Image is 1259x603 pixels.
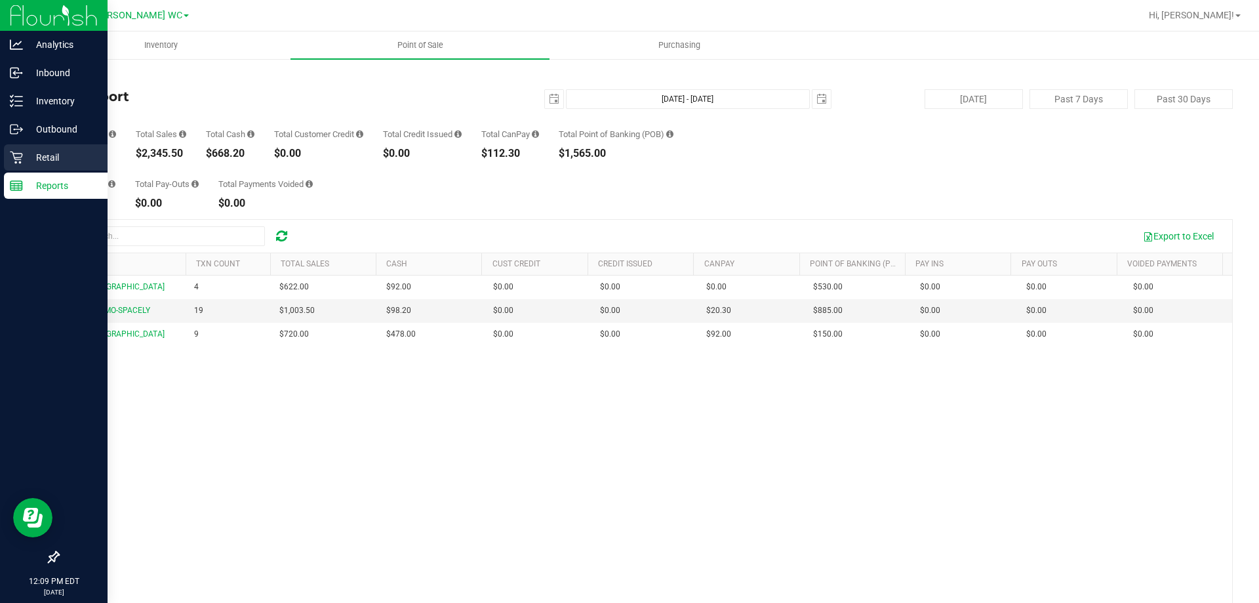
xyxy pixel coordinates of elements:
span: $0.00 [920,328,940,341]
span: $622.00 [279,281,309,293]
div: $2,345.50 [136,148,186,159]
span: Purchasing [641,39,718,51]
div: Total CanPay [481,130,539,138]
span: St. [PERSON_NAME] WC [79,10,182,21]
div: $112.30 [481,148,539,159]
p: Retail [23,150,102,165]
a: Total Sales [281,259,329,268]
i: Sum of all successful, non-voided payment transaction amounts using account credit as the payment... [356,130,363,138]
span: $150.00 [813,328,843,341]
span: $98.20 [386,304,411,317]
div: Total Point of Banking (POB) [559,130,673,138]
span: Point of Sale [380,39,461,51]
span: 19 [194,304,203,317]
span: $530.00 [813,281,843,293]
a: Pay Outs [1022,259,1057,268]
i: Sum of all voided payment transaction amounts (excluding tips and transaction fees) within the da... [306,180,313,188]
inline-svg: Inventory [10,94,23,108]
i: Sum of all successful, non-voided payment transaction amounts (excluding tips and transaction fee... [179,130,186,138]
div: $0.00 [135,198,199,209]
span: Hi, [PERSON_NAME]! [1149,10,1234,20]
p: Inventory [23,93,102,109]
a: Point of Banking (POB) [810,259,903,268]
p: Reports [23,178,102,194]
span: Till 1 - [GEOGRAPHIC_DATA] [66,282,165,291]
span: $20.30 [706,304,731,317]
div: Total Sales [136,130,186,138]
a: Voided Payments [1127,259,1197,268]
span: 4 [194,281,199,293]
span: $0.00 [1026,328,1047,341]
span: $478.00 [386,328,416,341]
span: $0.00 [493,328,513,341]
i: Sum of all successful, non-voided payment transaction amounts using CanPay (as well as manual Can... [532,130,539,138]
i: Sum of the successful, non-voided point-of-banking payment transaction amounts, both via payment ... [666,130,673,138]
span: $0.00 [1133,304,1153,317]
input: Search... [68,226,265,246]
i: Count of all successful payment transactions, possibly including voids, refunds, and cash-back fr... [109,130,116,138]
div: $0.00 [218,198,313,209]
button: [DATE] [925,89,1023,109]
p: [DATE] [6,587,102,597]
p: Analytics [23,37,102,52]
inline-svg: Inbound [10,66,23,79]
span: 9 [194,328,199,341]
div: $0.00 [383,148,462,159]
span: $720.00 [279,328,309,341]
span: $92.00 [706,328,731,341]
inline-svg: Outbound [10,123,23,136]
a: Cash [386,259,407,268]
a: CanPay [704,259,734,268]
a: TXN Count [196,259,240,268]
div: $0.00 [274,148,363,159]
span: $0.00 [920,304,940,317]
button: Export to Excel [1134,225,1222,247]
span: $0.00 [493,281,513,293]
span: $0.00 [1133,281,1153,293]
p: 12:09 PM EDT [6,575,102,587]
span: select [545,90,563,108]
div: Total Pay-Outs [135,180,199,188]
span: $0.00 [706,281,727,293]
inline-svg: Retail [10,151,23,164]
div: $668.20 [206,148,254,159]
span: $0.00 [600,281,620,293]
a: Pay Ins [915,259,944,268]
span: $0.00 [920,281,940,293]
a: Point of Sale [290,31,550,59]
i: Sum of all successful, non-voided cash payment transaction amounts (excluding tips and transactio... [247,130,254,138]
span: $92.00 [386,281,411,293]
button: Past 30 Days [1134,89,1233,109]
inline-svg: Analytics [10,38,23,51]
span: Till 2 - COSMO-SPACELY [66,306,150,315]
span: Inventory [127,39,195,51]
span: $0.00 [1026,281,1047,293]
button: Past 7 Days [1029,89,1128,109]
div: $1,565.00 [559,148,673,159]
div: Total Customer Credit [274,130,363,138]
h4: Till Report [58,89,449,104]
span: $0.00 [493,304,513,317]
p: Inbound [23,65,102,81]
div: Total Cash [206,130,254,138]
span: $0.00 [600,304,620,317]
a: Cust Credit [492,259,540,268]
span: $1,003.50 [279,304,315,317]
p: Outbound [23,121,102,137]
a: Inventory [31,31,290,59]
i: Sum of all cash pay-ins added to tills within the date range. [108,180,115,188]
span: $0.00 [1026,304,1047,317]
a: Purchasing [550,31,809,59]
div: Total Payments Voided [218,180,313,188]
a: Credit Issued [598,259,652,268]
span: $885.00 [813,304,843,317]
span: $0.00 [1133,328,1153,341]
iframe: Resource center [13,498,52,537]
span: select [812,90,831,108]
span: Till 4 - [GEOGRAPHIC_DATA] [66,329,165,339]
span: $0.00 [600,328,620,341]
i: Sum of all successful refund transaction amounts from purchase returns resulting in account credi... [454,130,462,138]
i: Sum of all cash pay-outs removed from tills within the date range. [191,180,199,188]
inline-svg: Reports [10,179,23,192]
div: Total Credit Issued [383,130,462,138]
